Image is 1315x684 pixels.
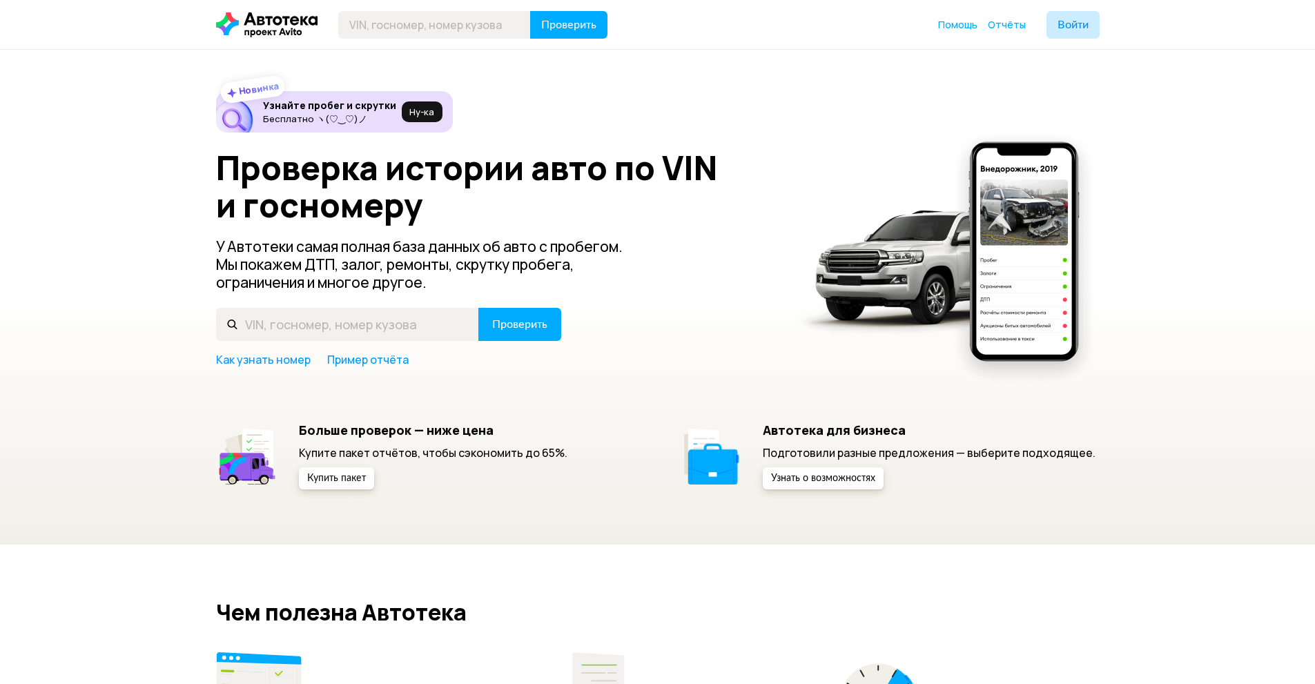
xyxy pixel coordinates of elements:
input: VIN, госномер, номер кузова [338,11,531,39]
p: Бесплатно ヽ(♡‿♡)ノ [263,113,396,124]
a: Как узнать номер [216,352,311,367]
p: У Автотеки самая полная база данных об авто с пробегом. Мы покажем ДТП, залог, ремонты, скрутку п... [216,237,645,291]
button: Проверить [530,11,607,39]
h1: Проверка истории авто по VIN и госномеру [216,149,777,224]
p: Подготовили разные предложения — выберите подходящее. [763,445,1095,460]
h6: Узнайте пробег и скрутки [263,99,396,112]
span: Помощь [938,18,977,31]
strong: Новинка [237,79,280,97]
span: Проверить [492,319,547,330]
h5: Автотека для бизнеса [763,422,1095,438]
button: Проверить [478,308,561,341]
span: Ну‑ка [409,106,434,117]
button: Купить пакет [299,467,374,489]
span: Отчёты [988,18,1026,31]
span: Проверить [541,19,596,30]
a: Пример отчёта [327,352,409,367]
button: Узнать о возможностях [763,467,884,489]
input: VIN, госномер, номер кузова [216,308,479,341]
button: Войти [1046,11,1100,39]
h5: Больше проверок — ниже цена [299,422,567,438]
span: Войти [1058,19,1089,30]
h2: Чем полезна Автотека [216,600,1100,625]
a: Отчёты [988,18,1026,32]
span: Купить пакет [307,473,366,483]
p: Купите пакет отчётов, чтобы сэкономить до 65%. [299,445,567,460]
a: Помощь [938,18,977,32]
span: Узнать о возможностях [771,473,875,483]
